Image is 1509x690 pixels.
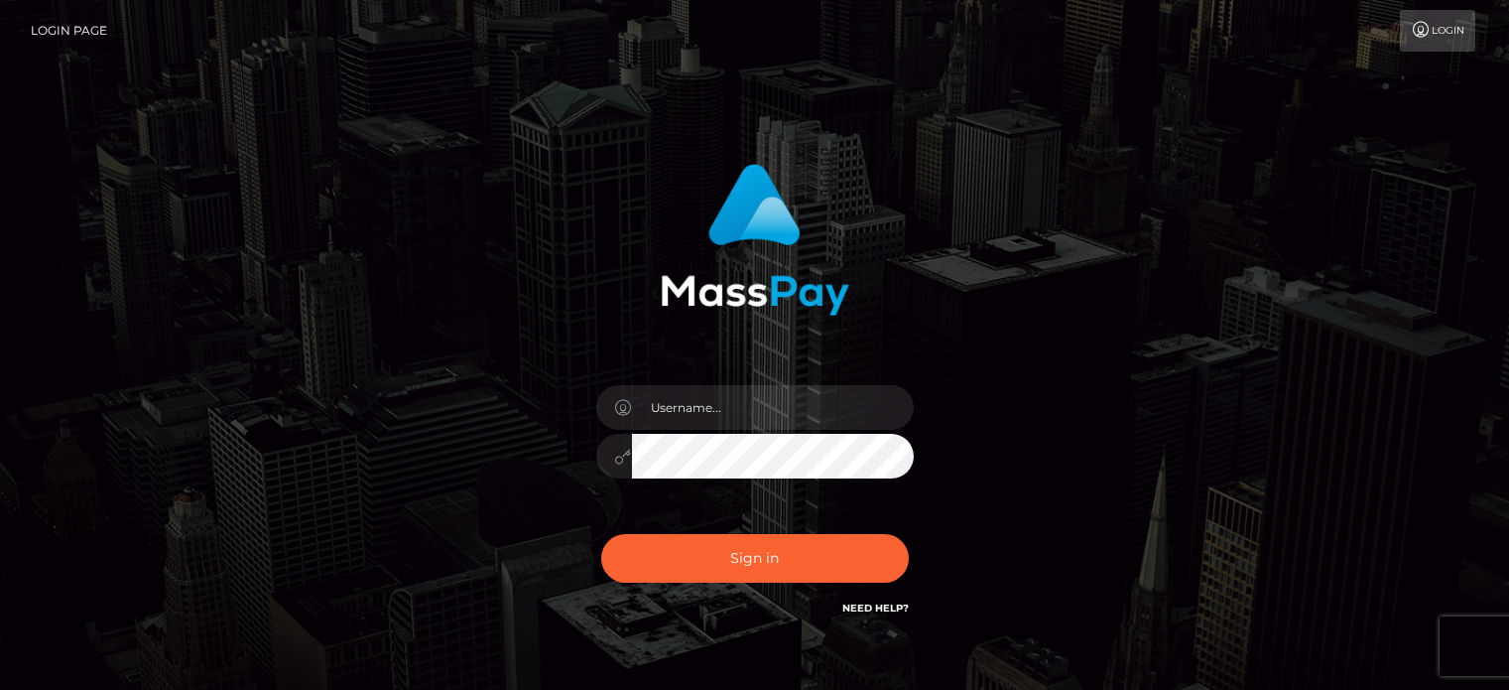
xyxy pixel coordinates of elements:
[31,10,107,52] a: Login Page
[1400,10,1475,52] a: Login
[661,164,849,316] img: MassPay Login
[601,534,909,583] button: Sign in
[842,602,909,615] a: Need Help?
[632,385,914,430] input: Username...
